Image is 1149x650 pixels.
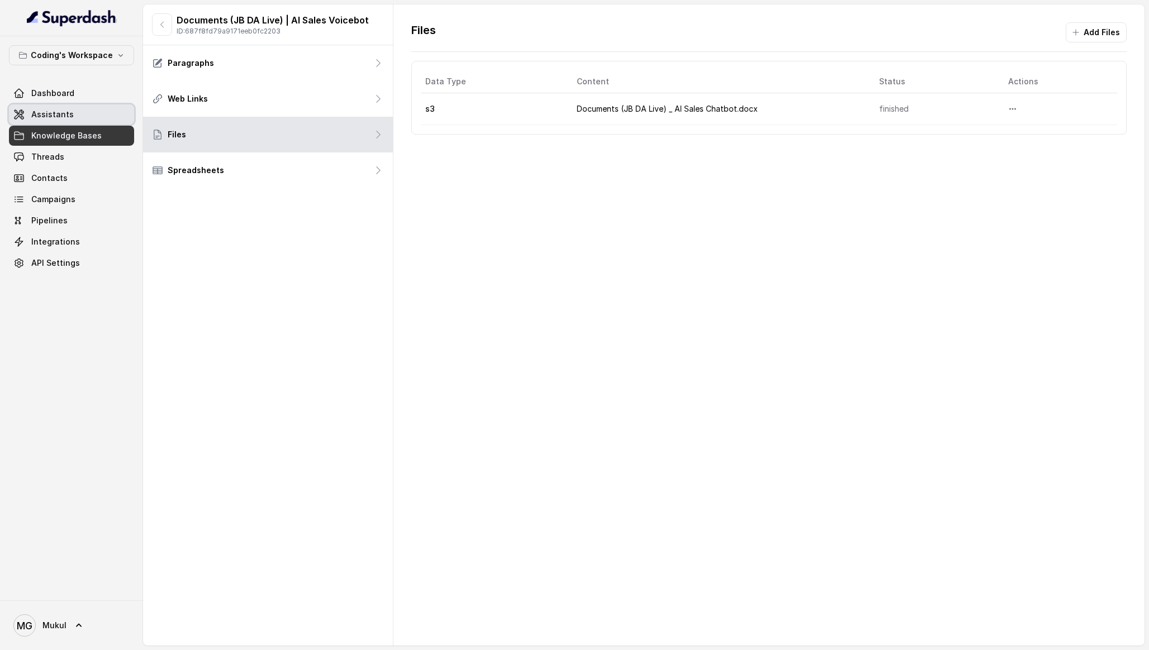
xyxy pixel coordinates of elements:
[31,257,80,269] span: API Settings
[1066,22,1127,42] button: Add Files
[31,49,113,62] p: Coding's Workspace
[31,194,75,205] span: Campaigns
[9,189,134,209] a: Campaigns
[31,109,74,120] span: Assistants
[9,168,134,188] a: Contacts
[31,236,80,247] span: Integrations
[17,620,32,632] text: MG
[9,253,134,273] a: API Settings
[9,610,134,641] a: Mukul
[421,93,568,125] td: s3
[42,620,67,631] span: Mukul
[31,88,74,99] span: Dashboard
[9,104,134,125] a: Assistants
[568,93,871,125] td: Documents (JB DA Live) _ AI Sales Chatbot.docx
[31,130,102,141] span: Knowledge Bases
[168,165,224,176] p: Spreadsheets
[9,126,134,146] a: Knowledge Bases
[168,93,208,104] p: Web Links
[9,211,134,231] a: Pipelines
[9,232,134,252] a: Integrations
[421,70,568,93] th: Data Type
[177,13,369,27] p: Documents (JB DA Live) | AI Sales Voicebot
[168,129,186,140] p: Files
[31,173,68,184] span: Contacts
[31,151,64,162] span: Threads
[9,83,134,103] a: Dashboard
[568,70,871,93] th: Content
[999,70,1117,93] th: Actions
[31,215,68,226] span: Pipelines
[1003,99,1023,119] button: More options
[411,22,436,42] p: Files
[27,9,117,27] img: light.svg
[177,27,369,36] p: ID: 687f8fd79a9171eeb0fc2203
[9,45,134,65] button: Coding's Workspace
[870,70,999,93] th: Status
[9,147,134,167] a: Threads
[168,58,214,69] p: Paragraphs
[870,93,999,125] td: finished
